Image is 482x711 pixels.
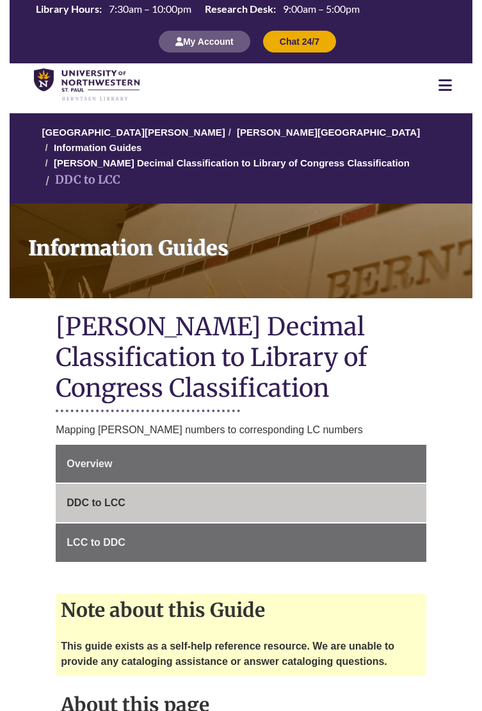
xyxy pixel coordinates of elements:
span: 7:30am – 10:00pm [109,3,191,15]
a: Chat 24/7 [263,36,336,47]
li: DDC to LCC [42,171,120,189]
span: Mapping [PERSON_NAME] numbers to corresponding LC numbers [56,424,362,435]
table: Hours Today [31,2,365,16]
h2: Note about this Guide [56,594,426,626]
th: Research Desk: [200,2,278,16]
th: Library Hours: [31,2,104,16]
button: My Account [159,31,250,52]
a: [PERSON_NAME] Decimal Classification to Library of Congress Classification [54,157,410,168]
a: Information Guides [10,204,472,298]
h1: Information Guides [20,204,472,282]
a: Information Guides [54,142,142,153]
strong: This guide exists as a self-help reference resource. We are unable to provide any cataloging assi... [61,641,394,667]
a: DDC to LCC [56,484,426,522]
h1: [PERSON_NAME] Decimal Classification to Library of Congress Classification [56,311,426,406]
span: 9:00am – 5:00pm [283,3,360,15]
a: [PERSON_NAME][GEOGRAPHIC_DATA] [237,127,420,138]
div: Guide Page Menu [56,445,426,562]
a: My Account [159,36,250,47]
a: [GEOGRAPHIC_DATA][PERSON_NAME] [42,127,225,138]
button: Chat 24/7 [263,31,336,52]
a: Overview [56,445,426,483]
span: DDC to LCC [67,497,125,508]
span: Overview [67,458,112,469]
span: LCC to DDC [67,537,125,548]
a: LCC to DDC [56,523,426,562]
a: Hours Today [31,2,365,17]
img: UNWSP Library Logo [34,68,140,102]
